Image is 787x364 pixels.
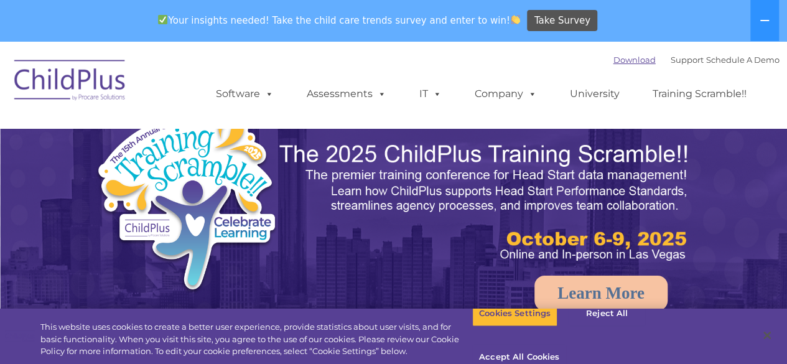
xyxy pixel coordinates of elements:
[613,55,780,65] font: |
[557,82,632,106] a: University
[294,82,399,106] a: Assessments
[534,276,668,310] a: Learn More
[640,82,759,106] a: Training Scramble!!
[407,82,454,106] a: IT
[613,55,656,65] a: Download
[671,55,704,65] a: Support
[173,82,211,91] span: Last name
[527,10,597,32] a: Take Survey
[472,301,557,327] button: Cookies Settings
[153,8,526,32] span: Your insights needed! Take the child care trends survey and enter to win!
[40,321,472,358] div: This website uses cookies to create a better user experience, provide statistics about user visit...
[203,82,286,106] a: Software
[753,322,781,349] button: Close
[158,15,167,24] img: ✅
[511,15,520,24] img: 👏
[173,133,226,142] span: Phone number
[568,301,646,327] button: Reject All
[8,51,133,113] img: ChildPlus by Procare Solutions
[462,82,549,106] a: Company
[534,10,590,32] span: Take Survey
[706,55,780,65] a: Schedule A Demo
